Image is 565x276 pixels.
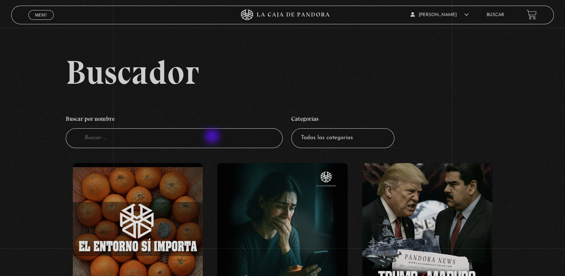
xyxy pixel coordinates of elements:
h4: Categorías [291,111,394,129]
a: View your shopping cart [527,10,537,20]
a: Buscar [487,13,504,17]
span: [PERSON_NAME] [410,13,469,17]
h4: Buscar por nombre [66,111,283,129]
span: Cerrar [32,19,50,24]
span: Menu [35,13,47,17]
h2: Buscador [66,55,554,89]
